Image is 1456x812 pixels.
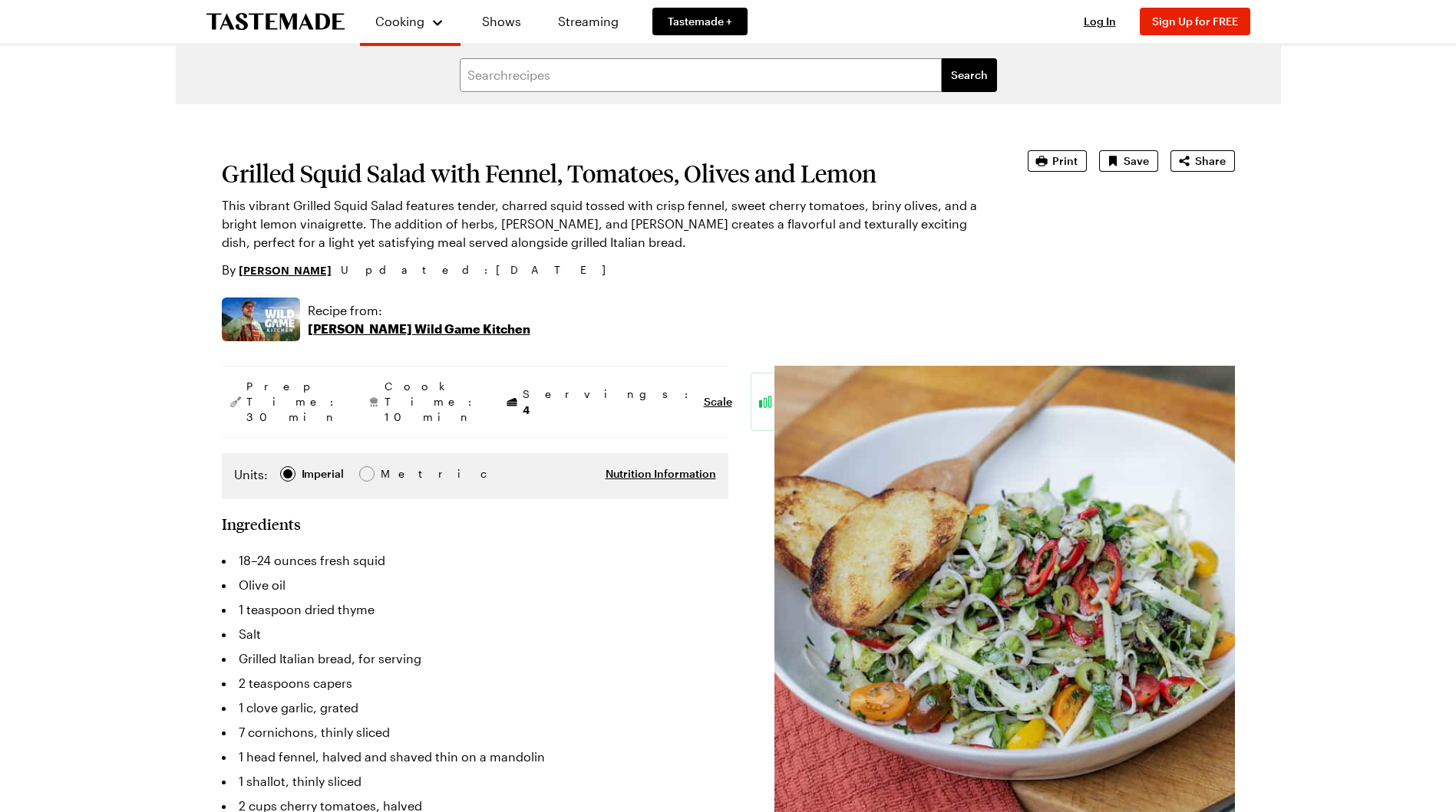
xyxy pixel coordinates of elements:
[222,745,728,769] li: 1 head fennel, halved and shaved thin on a mandolin
[341,261,621,278] span: Updated : [DATE]
[222,769,728,794] li: 1 shallot, thinly sliced
[942,58,997,92] button: filters
[1124,153,1149,169] span: Save
[246,379,342,425] span: Prep Time: 30 min
[1069,14,1131,29] button: Log In
[523,402,530,416] span: 4
[1099,150,1158,172] button: Save recipe
[381,465,414,482] span: Metric
[222,646,728,671] li: Grilled Italian bread, for serving
[1140,8,1250,35] button: Sign Up for FREE
[652,8,748,35] a: Tastemade +
[308,320,530,338] p: [PERSON_NAME] Wild Game Kitchen
[222,671,728,695] li: 2 teaspoons capers
[234,465,268,484] label: Units:
[302,465,344,482] div: Imperial
[1084,15,1116,28] span: Log In
[222,514,301,533] h2: Ingredients
[704,394,732,409] button: Scale
[523,386,696,418] span: Servings:
[206,13,345,31] a: To Tastemade Home Page
[222,261,332,279] p: By
[381,465,413,482] div: Metric
[668,14,732,29] span: Tastemade +
[1170,150,1235,172] button: Share
[951,67,988,83] span: Search
[222,597,728,622] li: 1 teaspoon dried thyme
[222,720,728,745] li: 7 cornichons, thinly sliced
[302,465,345,482] span: Imperial
[308,301,530,338] a: Recipe from:[PERSON_NAME] Wild Game Kitchen
[222,622,728,646] li: Salt
[222,298,300,341] img: Show where recipe is used
[606,466,716,482] button: Nutrition Information
[222,573,728,597] li: Olive oil
[1195,153,1226,169] span: Share
[234,465,413,487] div: Imperial Metric
[375,6,445,37] button: Cooking
[222,548,728,573] li: 18–24 ounces fresh squid
[385,379,480,425] span: Cook Time: 10 min
[1152,15,1238,28] span: Sign Up for FREE
[239,261,332,278] a: [PERSON_NAME]
[1028,150,1087,172] button: Print
[375,14,424,28] span: Cooking
[222,196,985,251] p: This vibrant Grilled Squid Salad features tender, charred squid tossed with crisp fennel, sweet c...
[222,695,728,720] li: 1 clove garlic, grated
[222,159,985,187] h1: Grilled Squid Salad with Fennel, Tomatoes, Olives and Lemon
[1052,153,1078,169] span: Print
[308,301,530,320] p: Recipe from:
